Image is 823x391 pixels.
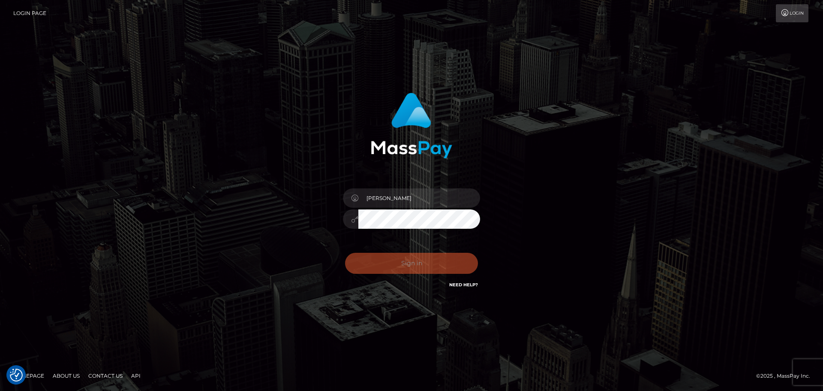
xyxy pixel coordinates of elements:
input: Username... [358,188,480,208]
a: Need Help? [449,282,478,288]
button: Consent Preferences [10,369,23,382]
a: Homepage [9,369,48,382]
img: MassPay Login [371,93,452,158]
div: © 2025 , MassPay Inc. [756,371,817,381]
a: Login Page [13,4,46,22]
a: API [128,369,144,382]
a: Contact Us [85,369,126,382]
a: Login [776,4,808,22]
img: Revisit consent button [10,369,23,382]
a: About Us [49,369,83,382]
